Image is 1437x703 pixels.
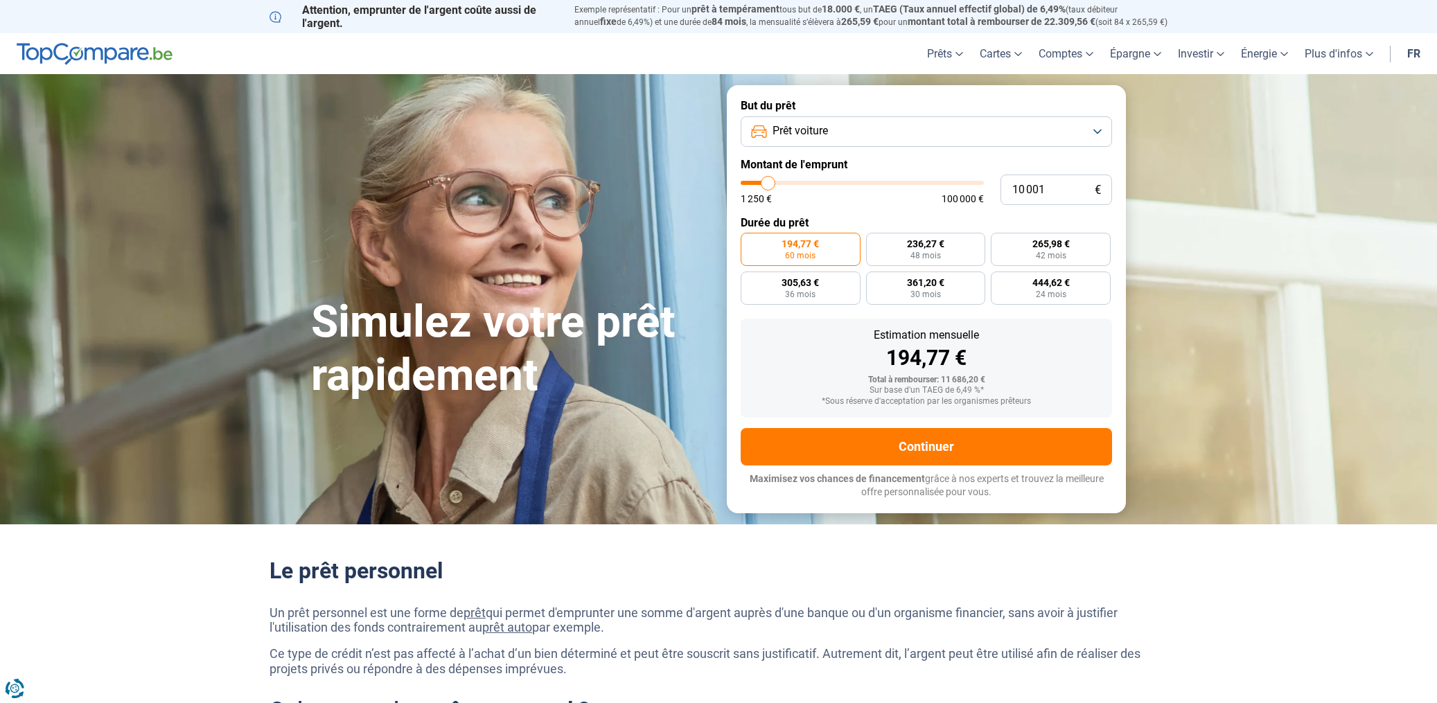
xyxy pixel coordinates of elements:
a: Cartes [971,33,1030,74]
span: 30 mois [910,290,941,299]
span: TAEG (Taux annuel effectif global) de 6,49% [873,3,1066,15]
button: Continuer [741,428,1112,465]
span: 84 mois [712,16,746,27]
span: 24 mois [1036,290,1066,299]
span: 48 mois [910,251,941,260]
span: Prêt voiture [773,123,828,139]
span: 361,20 € [907,278,944,287]
div: Total à rembourser: 11 686,20 € [752,375,1101,385]
h2: Le prêt personnel [270,558,1167,584]
span: 42 mois [1036,251,1066,260]
span: 194,77 € [782,239,819,249]
a: Plus d'infos [1296,33,1382,74]
span: fixe [600,16,617,27]
div: Sur base d'un TAEG de 6,49 %* [752,386,1101,395]
span: 265,98 € [1032,239,1070,249]
a: Comptes [1030,33,1102,74]
span: Maximisez vos chances de financement [750,473,925,484]
span: 60 mois [785,251,816,260]
span: € [1095,184,1101,196]
a: Prêts [919,33,971,74]
a: prêt auto [482,620,532,634]
span: 236,27 € [907,239,944,249]
span: prêt à tempérament [691,3,779,15]
div: *Sous réserve d'acceptation par les organismes prêteurs [752,397,1101,407]
span: montant total à rembourser de 22.309,56 € [908,16,1095,27]
img: TopCompare [17,43,173,65]
div: Estimation mensuelle [752,330,1101,341]
span: 444,62 € [1032,278,1070,287]
a: prêt [464,605,486,620]
label: Durée du prêt [741,216,1112,229]
a: fr [1399,33,1429,74]
button: Prêt voiture [741,116,1112,147]
span: 36 mois [785,290,816,299]
p: grâce à nos experts et trouvez la meilleure offre personnalisée pour vous. [741,472,1112,499]
a: Épargne [1102,33,1170,74]
span: 1 250 € [741,194,772,204]
p: Ce type de crédit n’est pas affecté à l’achat d’un bien déterminé et peut être souscrit sans just... [270,646,1167,676]
label: But du prêt [741,99,1112,112]
div: 194,77 € [752,348,1101,368]
p: Attention, emprunter de l'argent coûte aussi de l'argent. [270,3,558,30]
label: Montant de l'emprunt [741,158,1112,171]
p: Un prêt personnel est une forme de qui permet d'emprunter une somme d'argent auprès d'une banque ... [270,605,1167,635]
p: Exemple représentatif : Pour un tous but de , un (taux débiteur annuel de 6,49%) et une durée de ... [574,3,1167,28]
span: 305,63 € [782,278,819,287]
a: Investir [1170,33,1233,74]
h1: Simulez votre prêt rapidement [311,296,710,402]
a: Énergie [1233,33,1296,74]
span: 100 000 € [942,194,984,204]
span: 265,59 € [841,16,879,27]
span: 18.000 € [822,3,860,15]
